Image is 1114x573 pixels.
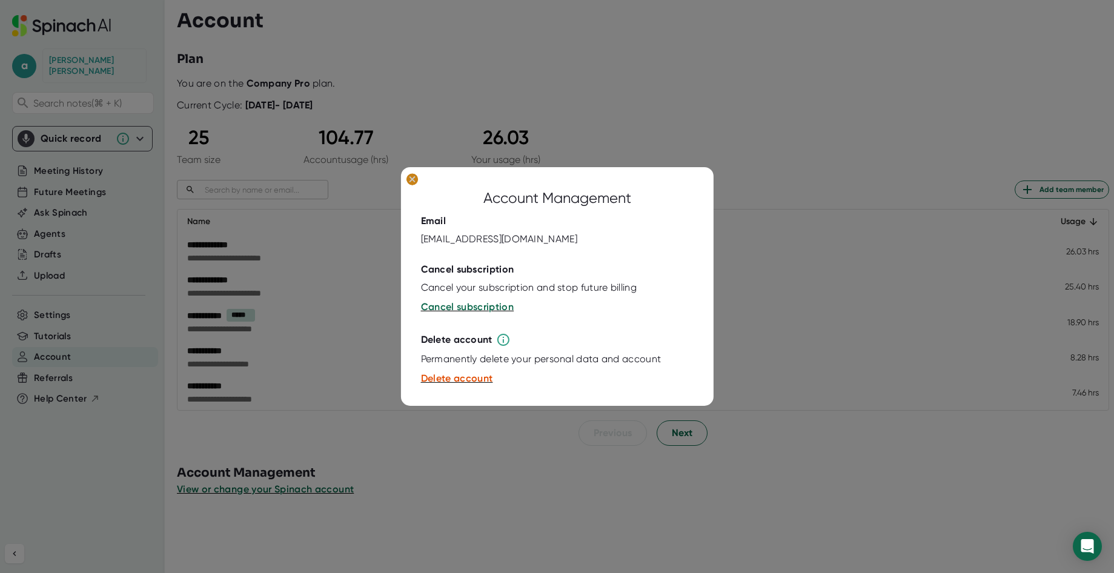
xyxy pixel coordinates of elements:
[421,371,493,386] button: Delete account
[421,300,514,314] button: Cancel subscription
[421,282,637,294] div: Cancel your subscription and stop future billing
[421,373,493,384] span: Delete account
[421,353,661,365] div: Permanently delete your personal data and account
[421,263,514,276] div: Cancel subscription
[421,301,514,313] span: Cancel subscription
[483,187,631,209] div: Account Management
[1073,532,1102,561] div: Open Intercom Messenger
[421,233,577,245] div: [EMAIL_ADDRESS][DOMAIN_NAME]
[421,334,492,346] div: Delete account
[421,215,446,227] div: Email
